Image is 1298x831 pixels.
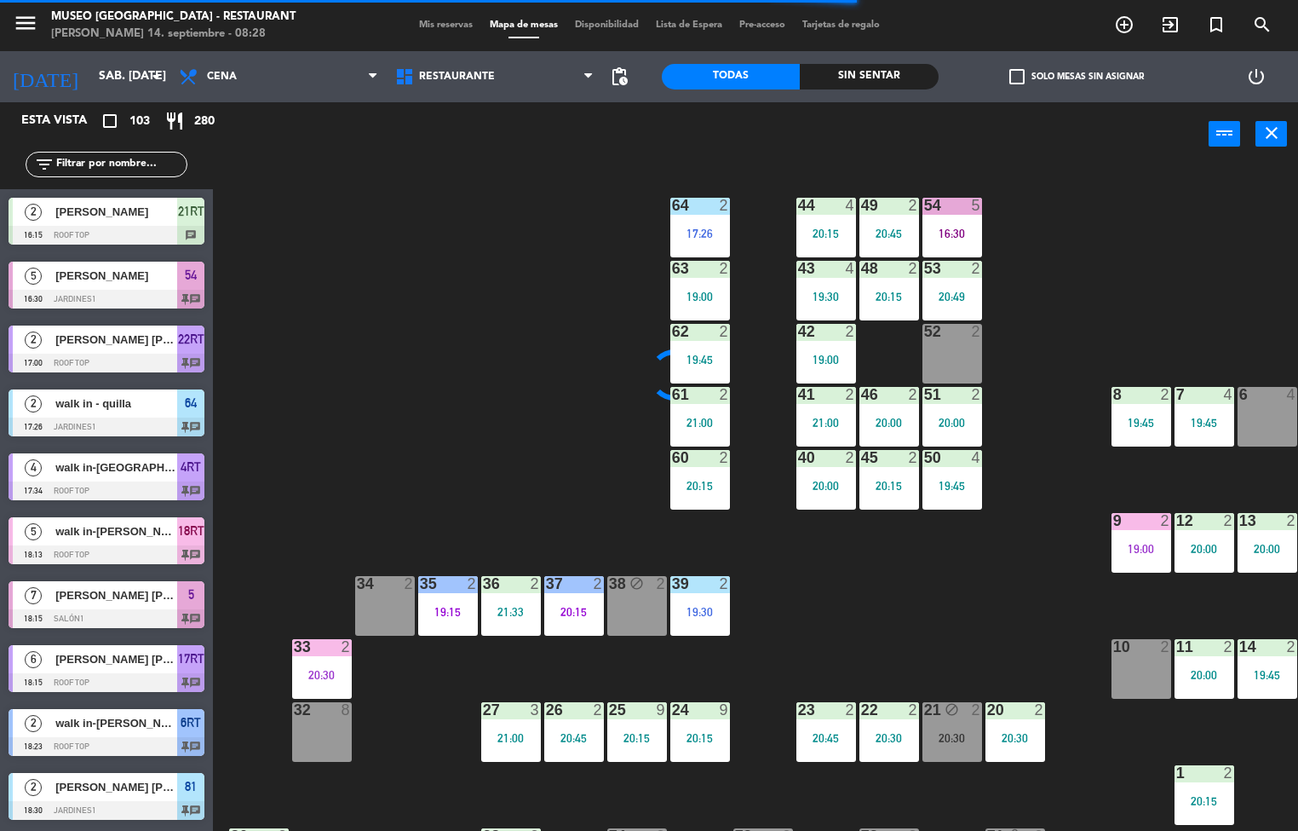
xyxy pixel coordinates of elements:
[178,201,204,222] span: 21RT
[924,261,925,276] div: 53
[971,324,981,339] div: 2
[670,228,730,239] div: 17:26
[55,714,177,732] span: walk in-[PERSON_NAME]
[25,779,42,796] span: 2
[178,649,204,669] span: 17RT
[55,395,177,413] span: walk in - quilla
[796,228,856,239] div: 20:15
[164,111,185,131] i: restaurant
[794,20,888,30] span: Tarjetas de regalo
[924,387,925,402] div: 51
[647,20,731,30] span: Lista de Espera
[1176,513,1177,528] div: 12
[404,576,414,592] div: 2
[481,732,541,744] div: 21:00
[1286,387,1296,402] div: 4
[719,198,729,213] div: 2
[55,586,177,604] span: [PERSON_NAME] [PERSON_NAME]
[609,702,610,718] div: 25
[185,776,197,797] span: 81
[845,324,855,339] div: 2
[798,450,799,465] div: 40
[1255,121,1287,147] button: close
[796,480,856,492] div: 20:00
[25,587,42,604] span: 7
[1223,387,1233,402] div: 4
[985,732,1045,744] div: 20:30
[798,198,799,213] div: 44
[530,576,540,592] div: 2
[719,702,729,718] div: 9
[544,732,604,744] div: 20:45
[13,10,38,42] button: menu
[25,715,42,732] span: 2
[9,111,123,131] div: Esta vista
[146,66,166,87] i: arrow_drop_down
[55,459,177,476] span: walk in-[GEOGRAPHIC_DATA]
[25,459,42,476] span: 4
[971,702,981,718] div: 2
[294,702,295,718] div: 32
[861,261,862,276] div: 48
[1114,14,1134,35] i: add_circle_outline
[1160,14,1180,35] i: exit_to_app
[908,198,918,213] div: 2
[1223,513,1233,528] div: 2
[798,702,799,718] div: 23
[1176,387,1177,402] div: 7
[656,576,666,592] div: 2
[1252,14,1272,35] i: search
[1175,417,1234,429] div: 19:45
[670,291,730,303] div: 19:00
[859,228,919,239] div: 20:45
[924,198,925,213] div: 54
[1206,14,1226,35] i: turned_in_not
[418,606,478,618] div: 19:15
[420,576,421,592] div: 35
[55,522,177,540] span: walk in-[PERSON_NAME]
[609,576,610,592] div: 38
[859,480,919,492] div: 20:15
[672,324,673,339] div: 62
[25,523,42,540] span: 5
[341,702,351,718] div: 8
[129,112,150,131] span: 103
[796,291,856,303] div: 19:30
[188,585,194,605] span: 5
[178,521,204,541] span: 18RT
[607,732,667,744] div: 20:15
[1111,417,1171,429] div: 19:45
[908,261,918,276] div: 2
[1113,387,1114,402] div: 8
[859,732,919,744] div: 20:30
[922,732,982,744] div: 20:30
[483,576,484,592] div: 36
[55,267,177,285] span: [PERSON_NAME]
[55,155,187,174] input: Filtrar por nombre...
[798,261,799,276] div: 43
[1175,795,1234,807] div: 20:15
[859,291,919,303] div: 20:15
[1286,639,1296,655] div: 2
[719,576,729,592] div: 2
[672,387,673,402] div: 61
[672,198,673,213] div: 64
[566,20,647,30] span: Disponibilidad
[672,261,673,276] div: 63
[945,702,959,717] i: block
[796,354,856,366] div: 19:00
[357,576,358,592] div: 34
[796,417,856,429] div: 21:00
[1246,66,1266,87] i: power_settings_new
[292,669,352,681] div: 20:30
[845,702,855,718] div: 2
[51,26,296,43] div: [PERSON_NAME] 14. septiembre - 08:28
[670,354,730,366] div: 19:45
[1034,702,1044,718] div: 2
[861,702,862,718] div: 22
[656,702,666,718] div: 9
[922,228,982,239] div: 16:30
[1261,123,1282,143] i: close
[467,576,477,592] div: 2
[1175,543,1234,555] div: 20:00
